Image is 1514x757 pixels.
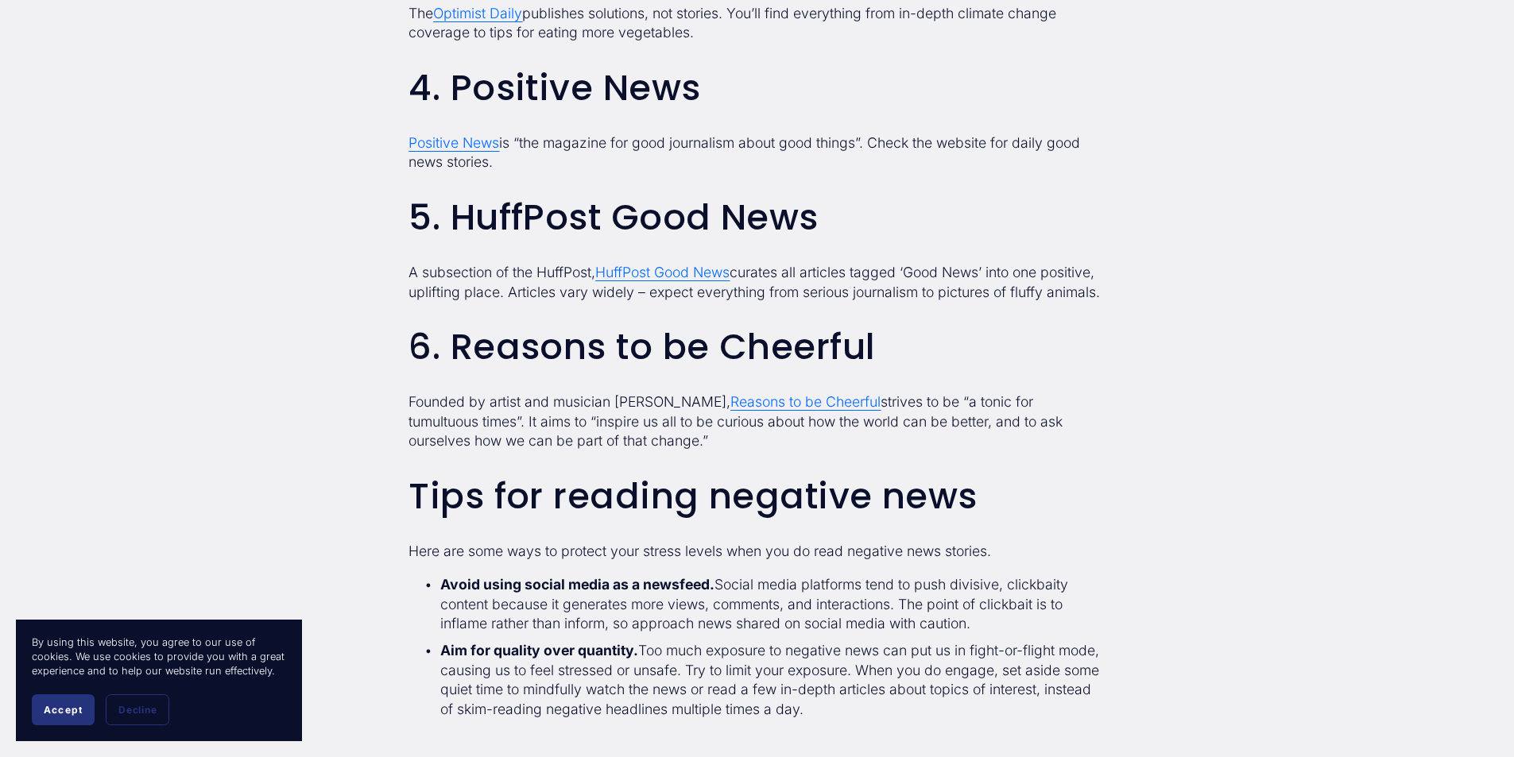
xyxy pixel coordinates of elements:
a: Positive News [409,134,499,151]
p: Social media platforms tend to push divisive, clickbaity content because it generates more views,... [440,575,1105,634]
section: Cookie banner [16,620,302,741]
span: Decline [118,704,157,716]
a: HuffPost Good News [595,264,730,280]
h2: 4. Positive News [409,68,1105,108]
span: Accept [44,704,83,716]
h2: Tips for reading negative news [409,477,1105,516]
strong: Avoid using social media as a newsfeed. [440,576,714,593]
p: The publishes solutions, not stories. You’ll find everything from in-depth climate change coverag... [409,4,1105,43]
p: Too much exposure to negative news can put us in fight-or-flight mode, causing us to feel stresse... [440,641,1105,720]
button: Accept [32,694,95,725]
p: is “the magazine for good journalism about good things”. Check the website for daily good news st... [409,133,1105,172]
a: Optimist Daily [433,5,522,21]
p: A subsection of the HuffPost, curates all articles tagged ‘Good News’ into one positive, upliftin... [409,263,1105,302]
p: Here are some ways to protect your stress levels when you do read negative news stories. [409,542,1105,562]
a: Reasons to be Cheerful [730,393,881,410]
p: By using this website, you agree to our use of cookies. We use cookies to provide you with a grea... [32,635,286,678]
strong: Aim for quality over quantity. [440,642,638,659]
h2: 6. Reasons to be Cheerful [409,327,1105,367]
button: Decline [106,694,169,725]
h2: 5. HuffPost Good News [409,198,1105,238]
p: Founded by artist and musician [PERSON_NAME], strives to be “a tonic for tumultuous times”. It ai... [409,392,1105,451]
